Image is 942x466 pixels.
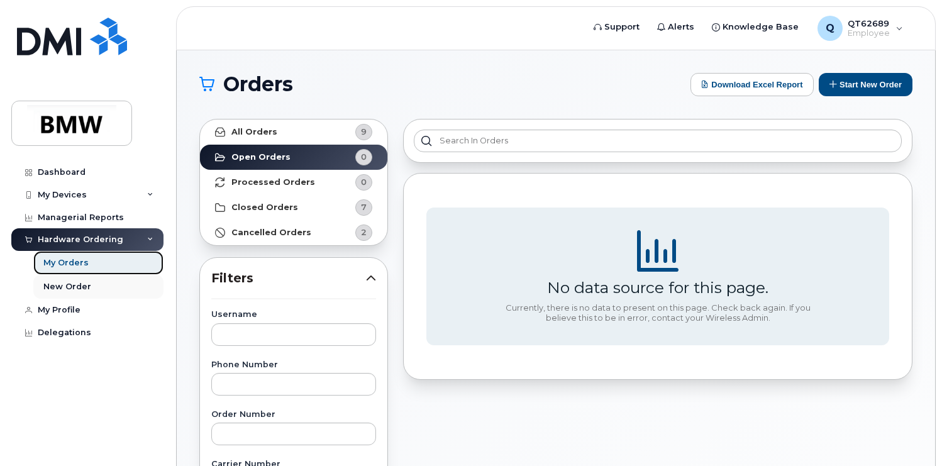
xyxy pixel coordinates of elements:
[231,228,311,238] strong: Cancelled Orders
[211,411,376,419] label: Order Number
[231,152,291,162] strong: Open Orders
[501,303,815,323] div: Currently, there is no data to present on this page. Check back again. If you believe this to be ...
[690,73,814,96] button: Download Excel Report
[547,278,768,297] div: No data source for this page.
[211,269,366,287] span: Filters
[361,201,367,213] span: 7
[211,361,376,369] label: Phone Number
[200,220,387,245] a: Cancelled Orders2
[231,202,298,213] strong: Closed Orders
[231,127,277,137] strong: All Orders
[223,75,293,94] span: Orders
[361,176,367,188] span: 0
[200,170,387,195] a: Processed Orders0
[200,145,387,170] a: Open Orders0
[819,73,912,96] button: Start New Order
[361,126,367,138] span: 9
[361,151,367,163] span: 0
[361,226,367,238] span: 2
[200,119,387,145] a: All Orders9
[200,195,387,220] a: Closed Orders7
[231,177,315,187] strong: Processed Orders
[211,311,376,319] label: Username
[414,130,902,152] input: Search in orders
[887,411,933,457] iframe: Messenger Launcher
